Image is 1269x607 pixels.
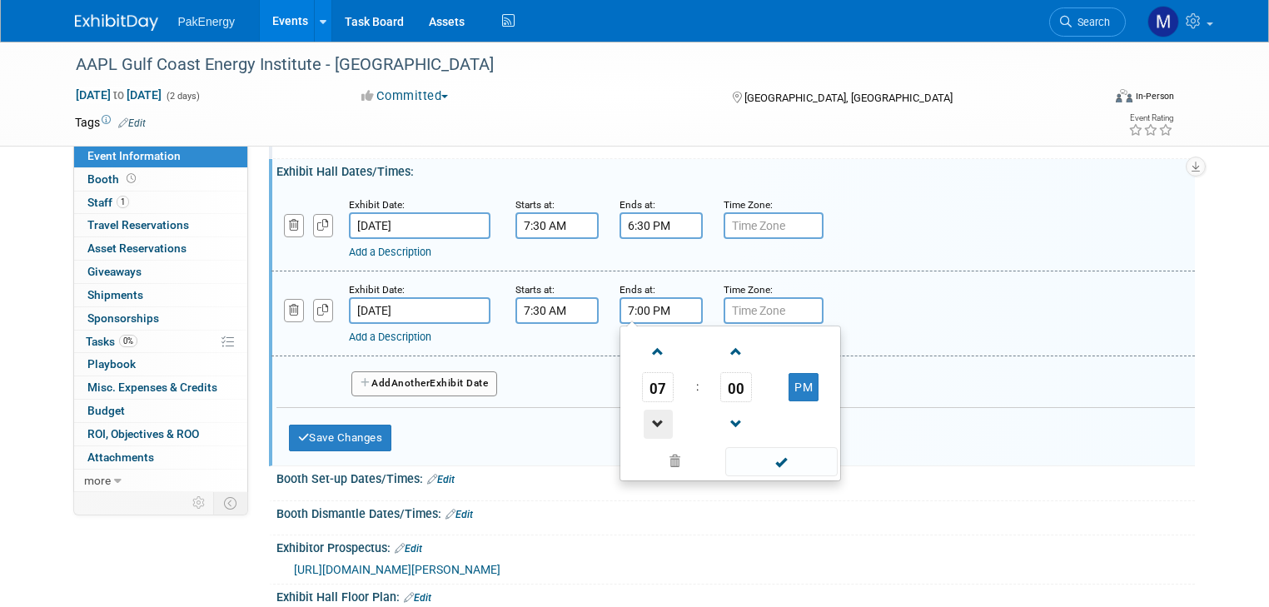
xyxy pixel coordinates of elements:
div: AAPL Gulf Coast Energy Institute - [GEOGRAPHIC_DATA] [70,50,1081,80]
a: more [74,470,247,492]
input: Start Time [515,212,599,239]
span: Staff [87,196,129,209]
button: PM [789,373,819,401]
a: Booth [74,168,247,191]
span: Asset Reservations [87,241,187,255]
a: Budget [74,400,247,422]
small: Ends at: [620,284,655,296]
span: [GEOGRAPHIC_DATA], [GEOGRAPHIC_DATA] [744,92,953,104]
a: Edit [404,592,431,604]
span: [DATE] [DATE] [75,87,162,102]
div: Exhibit Hall Dates/Times: [276,159,1195,180]
a: Tasks0% [74,331,247,353]
input: Date [349,212,490,239]
span: Giveaways [87,265,142,278]
a: Decrement Hour [642,402,674,445]
a: Add a Description [349,331,431,343]
div: In-Person [1135,90,1174,102]
button: AddAnotherExhibit Date [351,371,498,396]
span: Misc. Expenses & Credits [87,381,217,394]
span: 1 [117,196,129,208]
a: Misc. Expenses & Credits [74,376,247,399]
a: Edit [118,117,146,129]
div: Exhibitor Prospectus: [276,535,1195,557]
small: Time Zone: [724,199,773,211]
a: Edit [445,509,473,520]
a: Event Information [74,145,247,167]
a: Sponsorships [74,307,247,330]
input: Start Time [515,297,599,324]
span: Pick Minute [720,372,752,402]
span: more [84,474,111,487]
a: Increment Minute [720,330,752,372]
button: Save Changes [289,425,392,451]
a: Add a Description [349,246,431,258]
small: Exhibit Date: [349,284,405,296]
small: Ends at: [620,199,655,211]
img: Format-Inperson.png [1116,89,1132,102]
td: Toggle Event Tabs [213,492,247,514]
a: Giveaways [74,261,247,283]
span: Event Information [87,149,181,162]
span: Booth [87,172,139,186]
a: Staff1 [74,192,247,214]
span: Booth not reserved yet [123,172,139,185]
input: Time Zone [724,212,824,239]
a: Done [724,451,839,475]
td: : [693,372,702,402]
span: Shipments [87,288,143,301]
span: 0% [119,335,137,347]
a: Search [1049,7,1126,37]
span: Travel Reservations [87,218,189,231]
a: Decrement Minute [720,402,752,445]
a: Edit [427,474,455,485]
span: Pick Hour [642,372,674,402]
a: [URL][DOMAIN_NAME][PERSON_NAME] [294,563,500,576]
span: to [111,88,127,102]
div: Exhibit Hall Floor Plan: [276,585,1195,606]
a: Shipments [74,284,247,306]
input: Date [349,297,490,324]
a: Attachments [74,446,247,469]
a: Increment Hour [642,330,674,372]
span: Sponsorships [87,311,159,325]
small: Exhibit Date: [349,199,405,211]
div: Booth Set-up Dates/Times: [276,466,1195,488]
td: Tags [75,114,146,131]
a: Asset Reservations [74,237,247,260]
a: Clear selection [624,450,727,474]
input: Time Zone [724,297,824,324]
a: ROI, Objectives & ROO [74,423,247,445]
small: Time Zone: [724,284,773,296]
span: Another [391,377,430,389]
small: Starts at: [515,284,555,296]
div: Event Rating [1128,114,1173,122]
span: Playbook [87,357,136,371]
span: (2 days) [165,91,200,102]
td: Personalize Event Tab Strip [185,492,214,514]
img: Mary Walker [1147,6,1179,37]
span: ROI, Objectives & ROO [87,427,199,440]
span: Budget [87,404,125,417]
input: End Time [620,212,703,239]
a: Edit [395,543,422,555]
div: Event Format [1012,87,1174,112]
span: PakEnergy [178,15,235,28]
a: Playbook [74,353,247,376]
input: End Time [620,297,703,324]
button: Committed [356,87,455,105]
small: Starts at: [515,199,555,211]
span: Search [1072,16,1110,28]
img: ExhibitDay [75,14,158,31]
span: Tasks [86,335,137,348]
span: Attachments [87,450,154,464]
a: Travel Reservations [74,214,247,236]
div: Booth Dismantle Dates/Times: [276,501,1195,523]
